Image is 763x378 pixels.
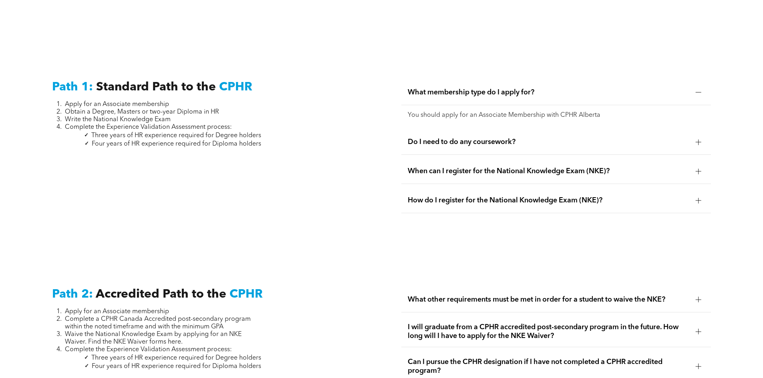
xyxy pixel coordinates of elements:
[408,112,705,119] p: You should apply for an Associate Membership with CPHR Alberta
[92,363,261,370] span: Four years of HR experience required for Diploma holders
[52,288,93,300] span: Path 2:
[408,196,689,205] span: How do I register for the National Knowledge Exam (NKE)?
[92,141,261,147] span: Four years of HR experience required for Diploma holders
[65,101,169,108] span: Apply for an Associate membership
[65,346,232,353] span: Complete the Experience Validation Assessment process:
[230,288,263,300] span: CPHR
[408,167,689,176] span: When can I register for the National Knowledge Exam (NKE)?
[408,138,689,146] span: Do I need to do any coursework?
[65,116,171,123] span: Write the National Knowledge Exam
[91,355,261,361] span: Three years of HR experience required for Degree holders
[96,81,216,93] span: Standard Path to the
[65,124,232,130] span: Complete the Experience Validation Assessment process:
[408,88,689,97] span: What membership type do I apply for?
[91,132,261,139] span: Three years of HR experience required for Degree holders
[408,295,689,304] span: What other requirements must be met in order for a student to waive the NKE?
[65,308,169,315] span: Apply for an Associate membership
[408,358,689,375] span: Can I pursue the CPHR designation if I have not completed a CPHR accredited program?
[408,323,689,340] span: I will graduate from a CPHR accredited post-secondary program in the future. How long will I have...
[96,288,226,300] span: Accredited Path to the
[65,109,219,115] span: Obtain a Degree, Masters or two-year Diploma in HR
[52,81,93,93] span: Path 1:
[65,331,242,345] span: Waive the National Knowledge Exam by applying for an NKE Waiver. Find the NKE Waiver forms here.
[65,316,251,330] span: Complete a CPHR Canada Accredited post-secondary program within the noted timeframe and with the ...
[219,81,252,93] span: CPHR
